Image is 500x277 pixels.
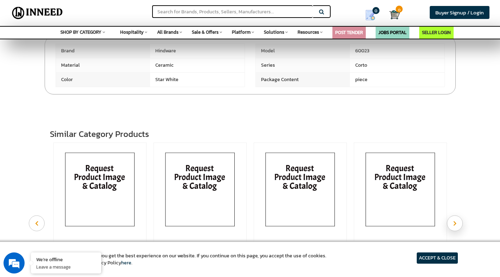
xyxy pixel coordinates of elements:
[422,29,451,36] a: SELLER LOGIN
[103,216,128,226] em: Submit
[447,215,463,231] button: Next
[15,88,123,159] span: We are offline. Please leave us a message.
[150,73,245,87] span: Star White
[4,192,134,216] textarea: Type your message and click 'Submit'
[150,58,245,72] span: Ceramic
[350,58,444,72] span: Corto
[36,256,96,263] div: We're offline
[232,29,251,35] span: Platform
[157,29,178,35] span: All Brands
[258,145,343,237] img: ROCA Euret Vitreous China Urinal with Back Inlet
[396,6,403,13] span: 0
[121,259,131,266] a: here
[264,29,284,35] span: Solutions
[56,44,150,58] span: Brand
[29,215,45,231] button: Previous
[50,130,450,139] h3: Similar Category Products
[256,44,350,58] span: Model
[335,29,363,36] a: POST TENDER
[56,58,150,72] span: Material
[37,39,118,48] div: Leave a message
[358,145,443,237] img: ROCA Chic Vitreous China Urinal with Back Inlet
[120,29,144,35] span: Hospitality
[115,4,132,20] div: Minimize live chat window
[350,73,444,87] span: piece
[417,252,458,264] article: ACCEPT & CLOSE
[192,29,219,35] span: Sale & Offers
[60,29,102,35] span: SHOP BY CATEGORY
[256,73,350,87] span: Package Content
[389,9,400,20] img: Cart
[48,184,53,189] img: salesiqlogo_leal7QplfZFryJ6FIlVepeu7OftD7mt8q6exU6-34PB8prfIgodN67KcxXM9Y7JQ_.png
[389,7,394,22] a: Cart 0
[56,73,150,87] span: Color
[157,145,243,237] img: ROCA Euret Vitreous China Urinal with Top Inlet
[57,145,143,237] img: ROCA Site Vitreous China Urinal with Back Inlet
[357,7,389,23] a: my Quotes 0
[9,4,65,22] img: Inneed.Market
[12,42,30,46] img: logo_Zg8I0qSkbAqR2WFHt3p6CTuqpyXMFPubPcD2OT02zFN43Cy9FUNNG3NEPhM_Q1qe_.png
[42,252,326,266] article: We use cookies to ensure you get the best experience on our website. If you continue on this page...
[430,6,489,19] a: Buyer Signup / Login
[36,264,96,270] p: Leave a message
[55,184,89,189] em: Driven by SalesIQ
[435,8,484,17] span: Buyer Signup / Login
[350,44,444,58] span: 60023
[256,58,350,72] span: Series
[152,5,312,18] input: Search for Brands, Products, Sellers, Manufacturers...
[298,29,319,35] span: Resources
[378,29,407,36] a: JOBS PORTAL
[150,44,245,58] span: Hindware
[372,7,379,14] span: 0
[365,10,376,20] img: Show My Quotes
